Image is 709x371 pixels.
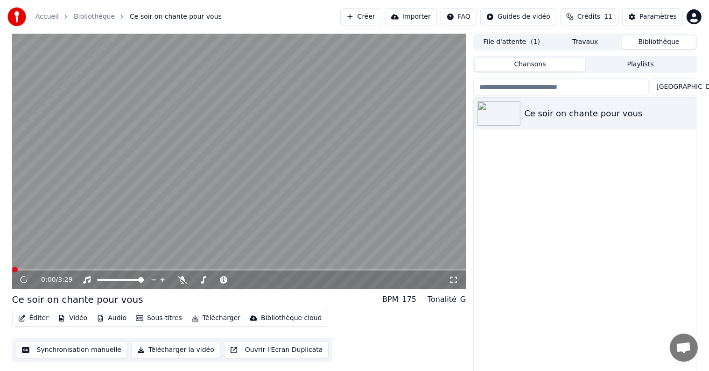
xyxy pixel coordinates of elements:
[428,294,456,305] div: Tonalité
[548,36,622,49] button: Travaux
[385,8,437,25] button: Importer
[639,12,677,21] div: Paramètres
[604,12,612,21] span: 11
[622,8,683,25] button: Paramètres
[560,8,618,25] button: Crédits11
[58,275,72,285] span: 3:29
[14,312,52,325] button: Éditer
[670,334,698,362] a: Ouvrir le chat
[340,8,381,25] button: Créer
[402,294,417,305] div: 175
[74,12,115,21] a: Bibliothèque
[35,12,59,21] a: Accueil
[35,12,222,21] nav: breadcrumb
[524,107,693,120] div: Ce soir on chante pour vous
[261,314,322,323] div: Bibliothèque cloud
[475,36,548,49] button: File d'attente
[441,8,477,25] button: FAQ
[622,36,696,49] button: Bibliothèque
[585,58,696,71] button: Playlists
[188,312,244,325] button: Télécharger
[130,12,222,21] span: Ce soir on chante pour vous
[132,312,186,325] button: Sous-titres
[93,312,130,325] button: Audio
[7,7,26,26] img: youka
[577,12,600,21] span: Crédits
[480,8,556,25] button: Guides de vidéo
[460,294,466,305] div: G
[224,342,329,358] button: Ouvrir l'Ecran Duplicata
[54,312,91,325] button: Vidéo
[531,37,540,47] span: ( 1 )
[382,294,398,305] div: BPM
[41,275,63,285] div: /
[41,275,56,285] span: 0:00
[12,293,143,306] div: Ce soir on chante pour vous
[16,342,128,358] button: Synchronisation manuelle
[131,342,220,358] button: Télécharger la vidéo
[475,58,585,71] button: Chansons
